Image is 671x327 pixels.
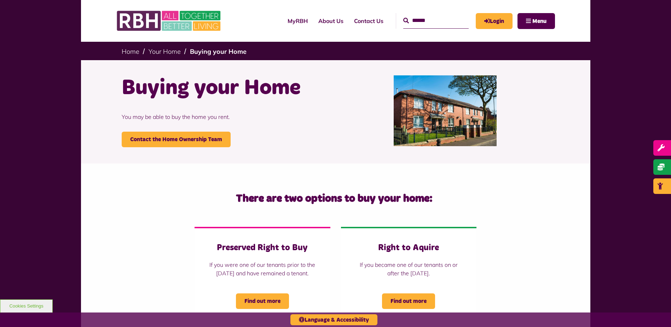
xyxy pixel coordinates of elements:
[149,47,181,56] a: Your Home
[349,11,389,30] a: Contact Us
[122,74,330,102] h1: Buying your Home
[394,75,497,146] img: Belton Avenue
[236,293,289,309] span: Find out more
[313,11,349,30] a: About Us
[532,18,546,24] span: Menu
[290,314,377,325] button: Language & Accessibility
[122,47,139,56] a: Home
[382,293,435,309] span: Find out more
[355,242,462,253] h3: Right to Aquire
[209,260,316,277] p: If you were one of our tenants prior to the [DATE] and have remained a tenant.
[476,13,513,29] a: MyRBH
[341,227,476,323] a: Right to Aquire If you became one of our tenants on or after the [DATE]. Find out more
[122,102,330,132] p: You may be able to buy the home you rent.
[190,47,247,56] a: Buying your Home
[355,260,462,277] p: If you became one of our tenants on or after the [DATE].
[116,7,222,35] img: RBH
[236,193,433,204] strong: There are two options to buy your home:
[517,13,555,29] button: Navigation
[282,11,313,30] a: MyRBH
[209,242,316,253] h3: Preserved Right to Buy
[195,227,330,323] a: Preserved Right to Buy If you were one of our tenants prior to the [DATE] and have remained a ten...
[122,132,231,147] a: Contact the Home Ownership Team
